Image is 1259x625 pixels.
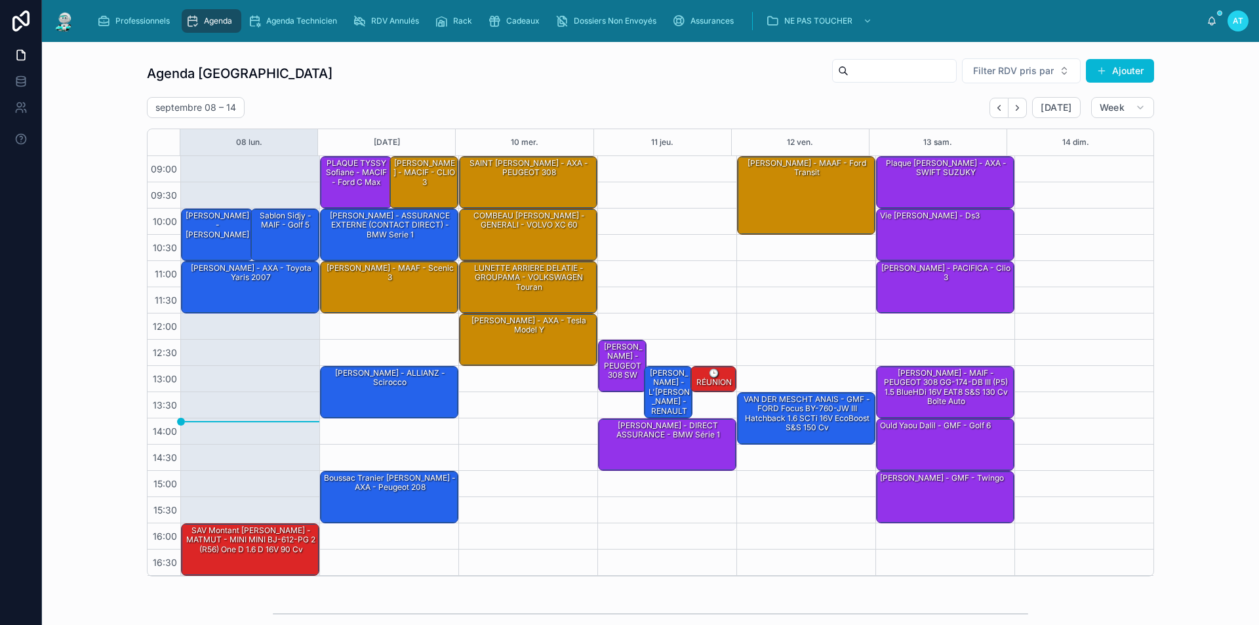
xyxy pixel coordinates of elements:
[762,9,879,33] a: NE PAS TOUCHER
[150,557,180,568] span: 16:30
[150,531,180,542] span: 16:00
[151,294,180,306] span: 11:30
[879,472,1005,484] div: [PERSON_NAME] - GMF - twingo
[877,472,1014,523] div: [PERSON_NAME] - GMF - twingo
[1086,59,1154,83] button: Ajouter
[253,210,319,232] div: Sablon Sidjy - MAIF - Golf 5
[236,129,262,155] button: 08 lun.
[321,209,458,260] div: [PERSON_NAME] - ASSURANCE EXTERNE (CONTACT DIRECT) - BMW serie 1
[150,504,180,515] span: 15:30
[923,129,952,155] button: 13 sam.
[115,16,170,26] span: Professionnels
[740,157,874,179] div: [PERSON_NAME] - MAAF - Ford transit
[93,9,179,33] a: Professionnels
[182,524,319,575] div: SAV montant [PERSON_NAME] - MATMUT - MINI MINI BJ-612-PG 2 (R56) One D 1.6 D 16V 90 cv
[184,210,252,241] div: [PERSON_NAME] - [PERSON_NAME]
[1062,129,1089,155] button: 14 dim.
[392,157,458,188] div: [PERSON_NAME] - MACIF - CLIO 3
[1032,97,1080,118] button: [DATE]
[1091,97,1154,118] button: Week
[877,157,1014,208] div: Plaque [PERSON_NAME] - AXA - SWIFT SUZUKY
[462,157,596,179] div: SAINT [PERSON_NAME] - AXA - PEUGEOT 308
[740,393,874,434] div: VAN DER MESCHT ANAIS - GMF - FORD Focus BY-760-JW III Hatchback 1.6 SCTi 16V EcoBoost S&S 150 cv
[321,262,458,313] div: [PERSON_NAME] - MAAF - Scenic 3
[989,98,1009,118] button: Back
[511,129,538,155] div: 10 mer.
[150,216,180,227] span: 10:00
[787,129,813,155] button: 12 ven.
[460,157,597,208] div: SAINT [PERSON_NAME] - AXA - PEUGEOT 308
[506,16,540,26] span: Cadeaux
[1009,98,1027,118] button: Next
[599,340,646,392] div: [PERSON_NAME] - PEUGEOT 308 SW
[645,367,692,418] div: [PERSON_NAME] - L'[PERSON_NAME] - RENAULT Clio EZ-015-[PERSON_NAME] 5 Portes Phase 2 1.5 dCi FAP ...
[651,129,673,155] button: 11 jeu.
[148,190,180,201] span: 09:30
[321,157,391,208] div: PLAQUE TYSSY Sofiane - MACIF - Ford c Max
[877,419,1014,470] div: ould yaou dalil - GMF - golf 6
[693,367,735,398] div: 🕒 RÉUNION - -
[784,16,852,26] span: NE PAS TOUCHER
[1233,16,1243,26] span: AT
[321,367,458,418] div: [PERSON_NAME] - ALLIANZ - Scirocco
[150,452,180,463] span: 14:30
[738,157,875,234] div: [PERSON_NAME] - MAAF - Ford transit
[251,209,319,260] div: Sablon Sidjy - MAIF - Golf 5
[460,314,597,365] div: [PERSON_NAME] - AXA - Tesla model y
[877,262,1014,313] div: [PERSON_NAME] - PACIFICA - clio 3
[462,262,596,293] div: LUNETTE ARRIERE DELATIE - GROUPAMA - VOLKSWAGEN Touran
[460,262,597,313] div: LUNETTE ARRIERE DELATIE - GROUPAMA - VOLKSWAGEN Touran
[323,262,457,284] div: [PERSON_NAME] - MAAF - Scenic 3
[551,9,666,33] a: Dossiers Non Envoyés
[691,367,736,392] div: 🕒 RÉUNION - -
[431,9,481,33] a: Rack
[390,157,458,208] div: [PERSON_NAME] - MACIF - CLIO 3
[877,209,1014,260] div: Vie [PERSON_NAME] - Ds3
[601,420,735,441] div: [PERSON_NAME] - DIRECT ASSURANCE - BMW série 1
[462,210,596,232] div: COMBEAU [PERSON_NAME] - GENERALI - VOLVO XC 60
[182,262,319,313] div: [PERSON_NAME] - AXA - Toyota Yaris 2007
[1041,102,1071,113] span: [DATE]
[150,321,180,332] span: 12:00
[1100,102,1125,113] span: Week
[244,9,346,33] a: Agenda Technicien
[601,341,645,382] div: [PERSON_NAME] - PEUGEOT 308 SW
[321,472,458,523] div: Boussac Tranier [PERSON_NAME] - AXA - Peugeot 208
[879,420,992,432] div: ould yaou dalil - GMF - golf 6
[182,209,252,260] div: [PERSON_NAME] - [PERSON_NAME]
[973,64,1054,77] span: Filter RDV pris par
[52,10,76,31] img: App logo
[374,129,400,155] button: [DATE]
[574,16,656,26] span: Dossiers Non Envoyés
[879,210,981,222] div: Vie [PERSON_NAME] - Ds3
[484,9,549,33] a: Cadeaux
[87,7,1207,35] div: scrollable content
[155,101,236,114] h2: septembre 08 – 14
[349,9,428,33] a: RDV Annulés
[150,242,180,253] span: 10:30
[147,64,332,83] h1: Agenda [GEOGRAPHIC_DATA]
[879,262,1013,284] div: [PERSON_NAME] - PACIFICA - clio 3
[879,157,1013,179] div: Plaque [PERSON_NAME] - AXA - SWIFT SUZUKY
[647,367,691,512] div: [PERSON_NAME] - L'[PERSON_NAME] - RENAULT Clio EZ-015-[PERSON_NAME] 5 Portes Phase 2 1.5 dCi FAP ...
[150,373,180,384] span: 13:00
[460,209,597,260] div: COMBEAU [PERSON_NAME] - GENERALI - VOLVO XC 60
[453,16,472,26] span: Rack
[323,367,457,389] div: [PERSON_NAME] - ALLIANZ - Scirocco
[266,16,337,26] span: Agenda Technicien
[204,16,232,26] span: Agenda
[690,16,734,26] span: Assurances
[462,315,596,336] div: [PERSON_NAME] - AXA - Tesla model y
[150,399,180,411] span: 13:30
[323,472,457,494] div: Boussac Tranier [PERSON_NAME] - AXA - Peugeot 208
[150,426,180,437] span: 14:00
[877,367,1014,418] div: [PERSON_NAME] - MAIF - PEUGEOT 308 GG-174-DB III (P5) 1.5 BlueHDi 16V EAT8 S&S 130 cv Boîte auto
[323,210,457,241] div: [PERSON_NAME] - ASSURANCE EXTERNE (CONTACT DIRECT) - BMW serie 1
